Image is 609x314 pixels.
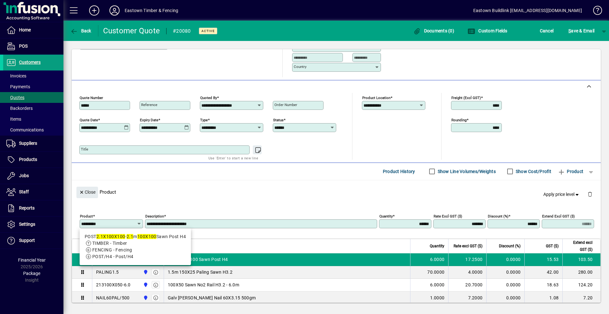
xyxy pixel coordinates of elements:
[582,191,598,197] app-page-header-button: Delete
[103,234,106,239] em: X
[148,234,156,239] em: 100
[273,117,284,122] mat-label: Status
[208,154,258,162] mat-hint: Use 'Enter' to start a new line
[140,117,158,122] mat-label: Expiry date
[92,241,127,246] span: TIMBER - Timber
[6,95,24,100] span: Quotes
[6,84,30,89] span: Payments
[81,147,88,151] mat-label: Title
[468,28,507,33] span: Custom Fields
[168,282,239,288] span: 100X50 Sawn No2 Rail H3.2 - 6.0m
[543,191,580,198] span: Apply price level
[383,166,415,177] span: Product History
[80,231,191,263] mat-option: POST2.1X100X100 - 2.1m 100X100 Sawn Post H4
[117,234,125,239] em: 100
[362,95,390,100] mat-label: Product location
[103,26,160,36] div: Customer Quote
[19,27,31,32] span: Home
[19,60,41,65] span: Customers
[19,205,35,210] span: Reports
[23,271,40,276] span: Package
[486,291,524,304] td: 0.0000
[3,70,63,81] a: Invoices
[524,253,562,266] td: 15.53
[411,25,456,37] button: Documents (0)
[201,29,215,33] span: Active
[63,25,98,37] app-page-header-button: Back
[92,254,133,259] span: POST/H4 - Post/H4
[486,253,524,266] td: 0.0000
[18,257,46,263] span: Financial Year
[168,256,228,263] span: 2.4m 100X100 Sawn Post H4
[565,25,598,37] button: Save & Email
[3,152,63,168] a: Products
[70,28,91,33] span: Back
[141,103,157,107] mat-label: Reference
[106,234,114,239] em: 100
[3,114,63,124] a: Items
[562,266,600,279] td: 280.00
[379,214,393,218] mat-label: Quantity
[542,214,575,218] mat-label: Extend excl GST ($)
[3,81,63,92] a: Payments
[168,269,232,275] span: 1.5m 150X25 Paling Sawn H3.2
[72,180,601,204] div: Product
[486,279,524,291] td: 0.0000
[562,279,600,291] td: 124.20
[540,26,554,36] span: Cancel
[96,269,119,275] div: PALING1.5
[466,25,509,37] button: Custom Fields
[96,234,103,239] em: 2.1
[473,5,582,16] div: Eastown Buildlink [EMAIL_ADDRESS][DOMAIN_NAME]
[546,243,559,250] span: GST ($)
[434,214,462,218] mat-label: Rate excl GST ($)
[568,28,571,33] span: S
[92,247,132,252] span: FENCING - Fencing
[145,234,148,239] em: X
[19,141,37,146] span: Suppliers
[524,279,562,291] td: 18.63
[84,5,104,16] button: Add
[145,214,164,218] mat-label: Description
[6,127,44,132] span: Communications
[3,217,63,232] a: Settings
[566,239,593,253] span: Extend excl GST ($)
[173,26,191,36] div: #20080
[430,256,445,263] span: 6.0000
[6,106,33,111] span: Backorders
[3,38,63,54] a: POS
[430,295,445,301] span: 1.0000
[96,295,129,301] div: NAIL60PAL/500
[436,168,496,175] label: Show Line Volumes/Weights
[568,26,594,36] span: ave & Email
[137,234,145,239] em: 100
[85,233,186,240] div: POST - m Sawn Post H4
[79,187,95,197] span: Close
[3,136,63,151] a: Suppliers
[19,238,35,243] span: Support
[430,243,444,250] span: Quantity
[3,168,63,184] a: Jobs
[76,187,98,198] button: Close
[114,234,117,239] em: X
[554,166,586,177] button: Product
[430,282,445,288] span: 6.0000
[3,103,63,114] a: Backorders
[541,189,583,200] button: Apply price level
[538,25,555,37] button: Cancel
[96,282,131,288] div: 213100X050-6.0
[200,117,208,122] mat-label: Type
[19,173,29,178] span: Jobs
[3,22,63,38] a: Home
[588,1,601,22] a: Knowledge Base
[451,95,481,100] mat-label: Freight (excl GST)
[19,189,29,194] span: Staff
[380,166,418,177] button: Product History
[75,189,100,195] app-page-header-button: Close
[582,187,598,202] button: Delete
[19,43,28,49] span: POS
[141,281,149,288] span: Holyoake St
[452,295,482,301] div: 7.2000
[19,222,35,227] span: Settings
[524,266,562,279] td: 42.00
